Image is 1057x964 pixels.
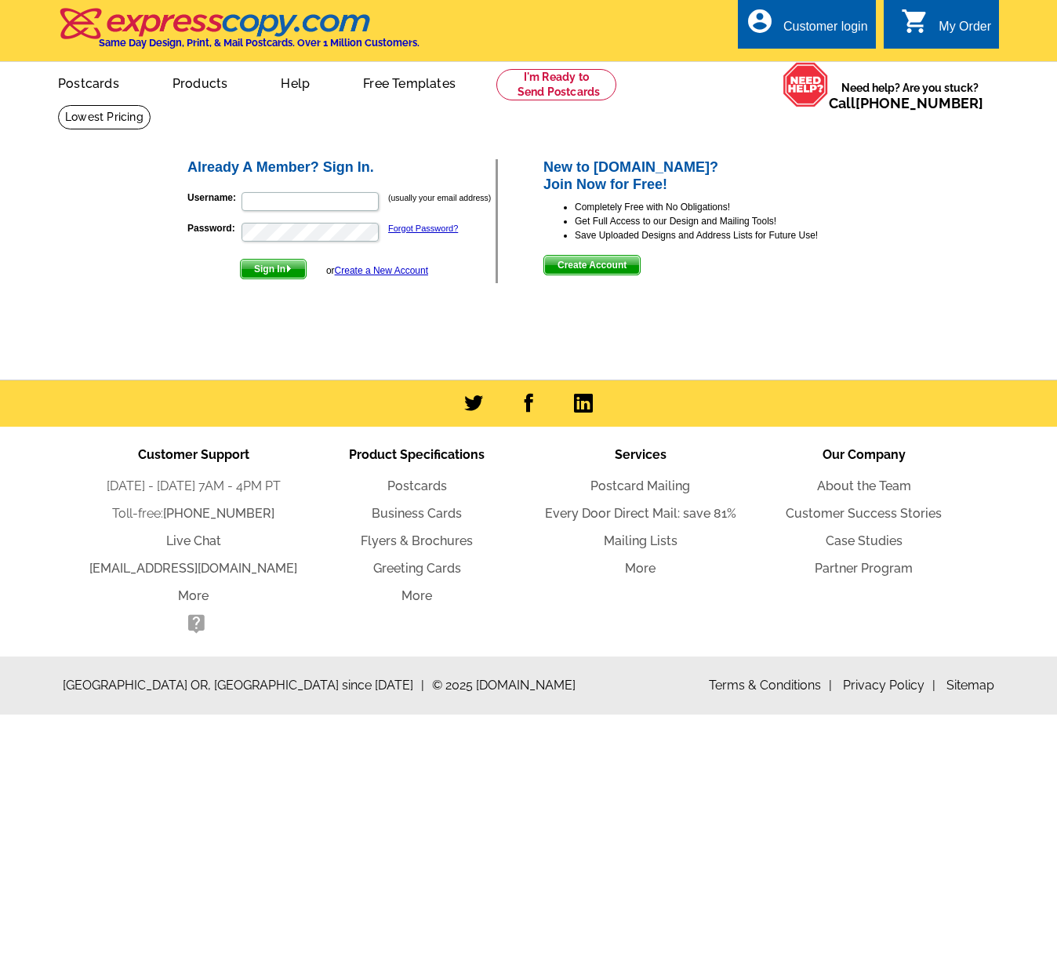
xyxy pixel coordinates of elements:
[241,260,306,278] span: Sign In
[388,193,491,202] small: (usually your email address)
[147,64,253,100] a: Products
[349,447,485,462] span: Product Specifications
[575,214,872,228] li: Get Full Access to our Design and Mailing Tools!
[709,678,832,693] a: Terms & Conditions
[166,533,221,548] a: Live Chat
[387,478,447,493] a: Postcards
[543,159,872,193] h2: New to [DOMAIN_NAME]? Join Now for Free!
[901,17,991,37] a: shopping_cart My Order
[338,64,481,100] a: Free Templates
[82,504,305,523] li: Toll-free:
[187,221,240,235] label: Password:
[604,533,677,548] a: Mailing Lists
[783,20,868,42] div: Customer login
[388,224,458,233] a: Forgot Password?
[58,19,420,49] a: Same Day Design, Print, & Mail Postcards. Over 1 Million Customers.
[783,62,829,107] img: help
[826,533,903,548] a: Case Studies
[373,561,461,576] a: Greeting Cards
[372,506,462,521] a: Business Cards
[163,506,274,521] a: [PHONE_NUMBER]
[823,447,906,462] span: Our Company
[615,447,667,462] span: Services
[432,676,576,695] span: © 2025 [DOMAIN_NAME]
[543,255,641,275] button: Create Account
[939,20,991,42] div: My Order
[544,256,640,275] span: Create Account
[335,265,428,276] a: Create a New Account
[575,200,872,214] li: Completely Free with No Obligations!
[187,159,496,176] h2: Already A Member? Sign In.
[285,265,292,272] img: button-next-arrow-white.png
[746,7,774,35] i: account_circle
[545,506,736,521] a: Every Door Direct Mail: save 81%
[786,506,942,521] a: Customer Success Stories
[89,561,297,576] a: [EMAIL_ADDRESS][DOMAIN_NAME]
[138,447,249,462] span: Customer Support
[815,561,913,576] a: Partner Program
[256,64,335,100] a: Help
[590,478,690,493] a: Postcard Mailing
[240,259,307,279] button: Sign In
[326,264,428,278] div: or
[817,478,911,493] a: About the Team
[401,588,432,603] a: More
[829,80,991,111] span: Need help? Are you stuck?
[361,533,473,548] a: Flyers & Brochures
[63,676,424,695] span: [GEOGRAPHIC_DATA] OR, [GEOGRAPHIC_DATA] since [DATE]
[829,95,983,111] span: Call
[901,7,929,35] i: shopping_cart
[575,228,872,242] li: Save Uploaded Designs and Address Lists for Future Use!
[33,64,144,100] a: Postcards
[843,678,935,693] a: Privacy Policy
[746,17,868,37] a: account_circle Customer login
[855,95,983,111] a: [PHONE_NUMBER]
[187,191,240,205] label: Username:
[82,477,305,496] li: [DATE] - [DATE] 7AM - 4PM PT
[99,37,420,49] h4: Same Day Design, Print, & Mail Postcards. Over 1 Million Customers.
[178,588,209,603] a: More
[946,678,994,693] a: Sitemap
[625,561,656,576] a: More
